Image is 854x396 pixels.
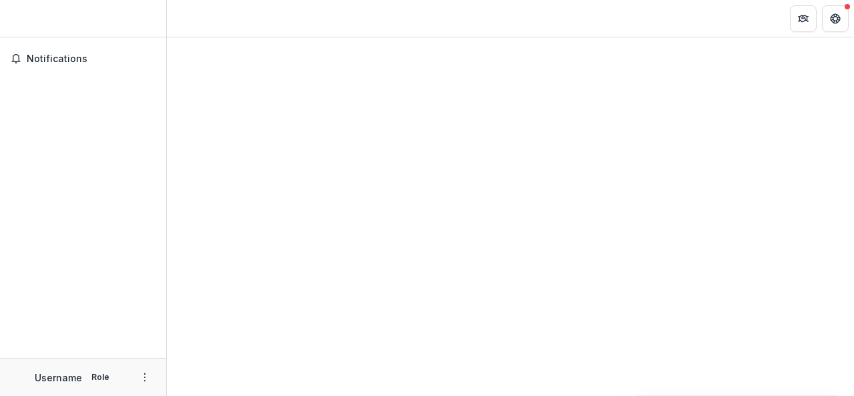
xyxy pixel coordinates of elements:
[87,371,113,383] p: Role
[822,5,849,32] button: Get Help
[27,53,155,65] span: Notifications
[35,371,82,385] p: Username
[5,48,161,69] button: Notifications
[137,369,153,385] button: More
[790,5,817,32] button: Partners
